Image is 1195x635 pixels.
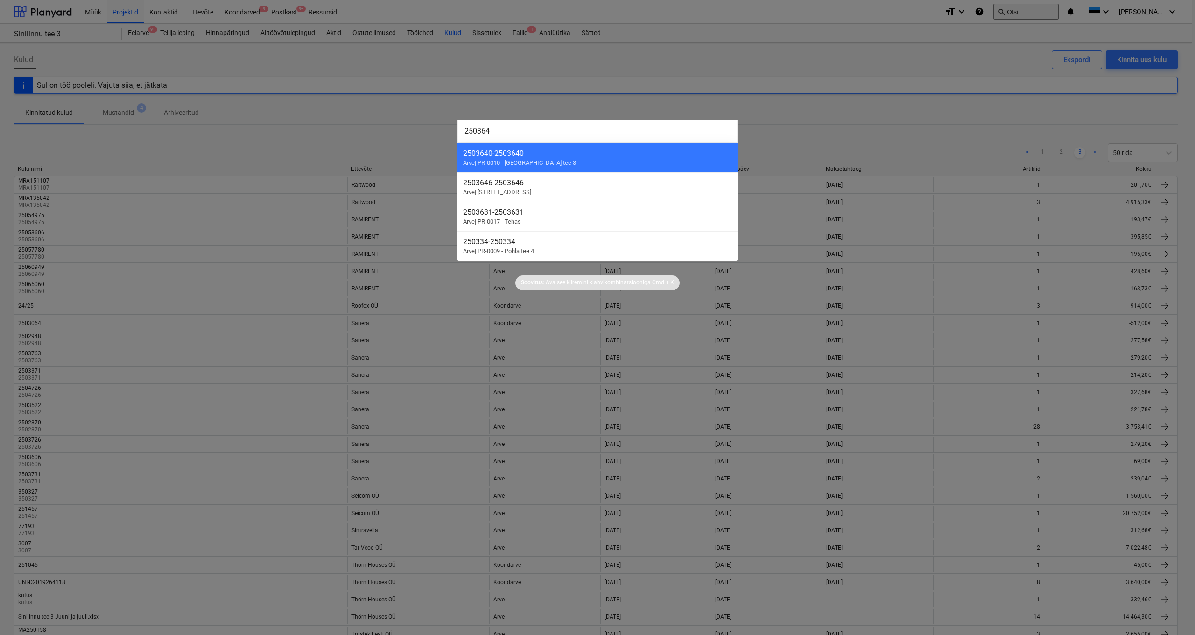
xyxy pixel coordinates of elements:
p: Cmd + K [652,279,674,287]
span: Arve | PR-0009 - Pohla tee 4 [463,247,534,254]
div: 2503640 - 2503640 [463,149,732,158]
p: Soovitus: [521,279,544,287]
div: 250334-250334Arve| PR-0009 - Pohla tee 4 [457,231,738,261]
span: Arve | [STREET_ADDRESS] [463,189,531,196]
div: 2503646-2503646Arve| [STREET_ADDRESS] [457,172,738,202]
div: 250334 - 250334 [463,237,732,246]
p: Ava see kiiremini klahvikombinatsiooniga [546,279,651,287]
div: 2503646 - 2503646 [463,178,732,187]
div: 2503640-2503640Arve| PR-0010 - [GEOGRAPHIC_DATA] tee 3 [457,143,738,172]
div: 2503631 - 2503631 [463,208,732,217]
span: Arve | PR-0010 - [GEOGRAPHIC_DATA] tee 3 [463,159,576,166]
input: Otsi projekte, eelarveridu, lepinguid, akte, alltöövõtjaid... [457,120,738,143]
div: 2503631-2503631Arve| PR-0017 - Tehas [457,202,738,231]
span: Arve | PR-0017 - Tehas [463,218,521,225]
div: Soovitus:Ava see kiiremini klahvikombinatsioonigaCmd + K [515,275,680,290]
